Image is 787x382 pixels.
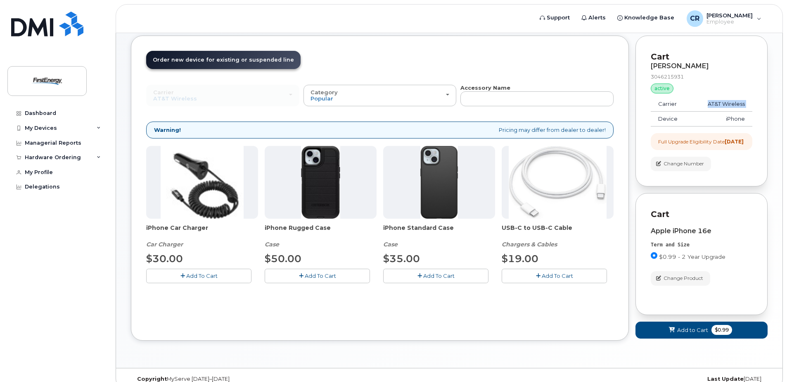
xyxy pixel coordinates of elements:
[502,253,538,265] span: $19.00
[137,376,167,382] strong: Copyright
[154,126,181,134] strong: Warning!
[542,272,573,279] span: Add To Cart
[664,160,704,167] span: Change Number
[383,253,420,265] span: $35.00
[651,157,711,171] button: Change Number
[624,14,674,22] span: Knowledge Base
[146,224,258,240] span: iPhone Car Charger
[547,14,570,22] span: Support
[311,95,333,102] span: Popular
[651,73,752,80] div: 3046215931
[651,112,691,127] td: Device
[612,10,680,26] a: Knowledge Base
[161,146,244,219] img: iphonesecg.jpg
[651,227,752,235] div: Apple iPhone 16e
[502,224,614,240] span: USB-C to USB-C Cable
[651,241,752,248] div: Term and Size
[651,252,657,259] input: $0.99 - 2 Year Upgrade
[690,14,699,24] span: CR
[534,10,576,26] a: Support
[265,241,279,248] em: Case
[265,269,370,283] button: Add To Cart
[305,272,336,279] span: Add To Cart
[146,241,183,248] em: Car Charger
[691,112,752,127] td: iPhone
[502,241,557,248] em: Chargers & Cables
[711,325,732,335] span: $0.99
[751,346,781,376] iframe: Messenger Launcher
[265,253,301,265] span: $50.00
[383,224,495,240] span: iPhone Standard Case
[651,271,710,286] button: Change Product
[706,12,753,19] span: [PERSON_NAME]
[146,122,614,138] div: Pricing may differ from dealer to dealer!
[691,97,752,112] td: AT&T Wireless
[460,84,510,91] strong: Accessory Name
[383,241,398,248] em: Case
[265,224,377,248] div: iPhone Rugged Case
[651,84,673,93] div: active
[658,138,744,145] div: Full Upgrade Eligibility Date
[706,19,753,25] span: Employee
[420,146,458,219] img: Symmetry.jpg
[681,10,767,27] div: Collins, Randy W
[651,97,691,112] td: Carrier
[502,269,607,283] button: Add To Cart
[588,14,606,22] span: Alerts
[423,272,455,279] span: Add To Cart
[153,57,294,63] span: Order new device for existing or suspended line
[576,10,612,26] a: Alerts
[265,224,377,240] span: iPhone Rugged Case
[186,272,218,279] span: Add To Cart
[707,376,744,382] strong: Last Update
[383,224,495,248] div: iPhone Standard Case
[146,253,183,265] span: $30.00
[509,146,607,219] img: USB-C.jpg
[659,253,725,260] span: $0.99 - 2 Year Upgrade
[651,208,752,220] p: Cart
[502,224,614,248] div: USB-C to USB-C Cable
[383,269,488,283] button: Add To Cart
[725,138,744,145] strong: [DATE]
[146,224,258,248] div: iPhone Car Charger
[146,269,251,283] button: Add To Cart
[301,146,340,219] img: Defender.jpg
[664,275,703,282] span: Change Product
[651,51,752,63] p: Cart
[635,322,768,339] button: Add to Cart $0.99
[311,89,338,95] span: Category
[677,326,708,334] span: Add to Cart
[303,85,457,106] button: Category Popular
[651,62,752,70] div: [PERSON_NAME]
